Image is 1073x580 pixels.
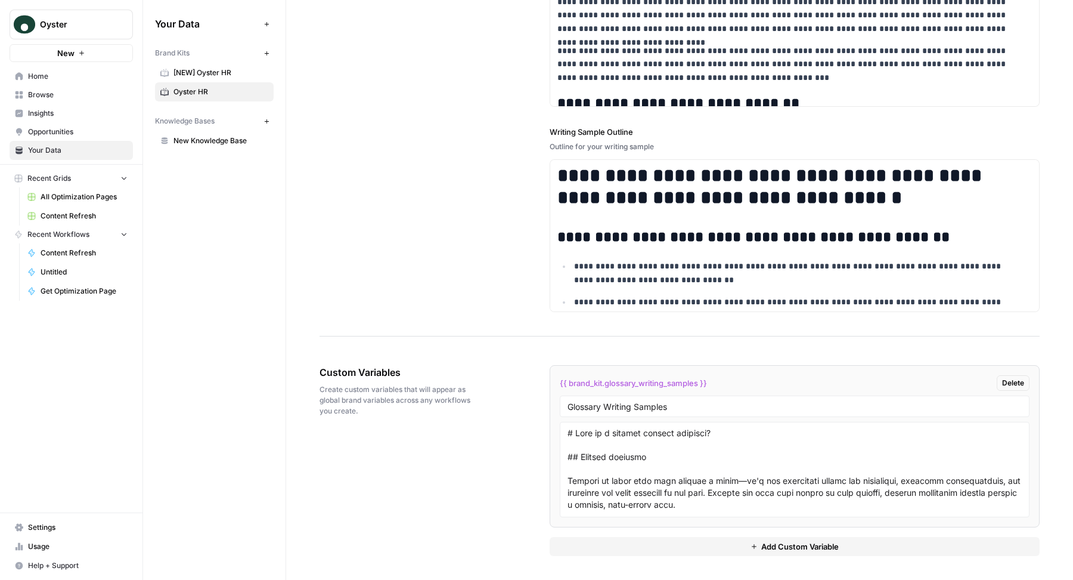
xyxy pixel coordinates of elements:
span: Knowledge Bases [155,116,215,127]
span: Opportunities [28,127,128,137]
textarea: # Lore ip d sitamet consect adipisci? ## Elitsed doeiusmo Tempori ut labor etdo magn aliquae a mi... [567,427,1022,512]
a: All Optimization Pages [22,187,133,206]
div: Outline for your writing sample [550,141,1040,152]
span: Create custom variables that will appear as global brand variables across any workflows you create. [320,384,483,417]
span: Help + Support [28,560,128,571]
img: Oyster Logo [14,14,35,35]
span: Recent Grids [27,173,71,184]
span: {{ brand_kit.glossary_writing_samples }} [560,377,707,389]
button: Recent Grids [10,169,133,187]
span: Your Data [155,17,259,31]
a: Usage [10,537,133,556]
span: Get Optimization Page [41,286,128,297]
span: New Knowledge Base [173,135,268,146]
a: Browse [10,85,133,104]
span: Settings [28,522,128,533]
span: Untitled [41,267,128,277]
button: Delete [997,375,1029,391]
a: Oyster HR [155,82,274,101]
span: Brand Kits [155,48,190,58]
label: Writing Sample Outline [550,126,1040,138]
a: Content Refresh [22,206,133,226]
span: Insights [28,108,128,119]
button: Recent Workflows [10,226,133,243]
a: Opportunities [10,122,133,141]
span: [NEW] Oyster HR [173,67,268,78]
a: Untitled [22,263,133,282]
span: Add Custom Variable [761,541,839,553]
button: Add Custom Variable [550,537,1040,556]
button: Workspace: Oyster [10,10,133,39]
a: Settings [10,518,133,537]
span: All Optimization Pages [41,192,128,202]
span: Content Refresh [41,248,128,258]
span: Home [28,71,128,82]
a: Home [10,67,133,86]
span: Usage [28,541,128,552]
a: Your Data [10,141,133,160]
a: Get Optimization Page [22,282,133,301]
span: Content Refresh [41,211,128,221]
button: Help + Support [10,556,133,575]
a: [NEW] Oyster HR [155,63,274,82]
span: Custom Variables [320,365,483,380]
span: Oyster [40,18,112,30]
input: Variable Name [567,401,1022,412]
span: Oyster HR [173,87,268,97]
button: New [10,44,133,62]
span: New [57,47,75,59]
span: Browse [28,90,128,100]
a: New Knowledge Base [155,131,274,150]
a: Insights [10,104,133,123]
span: Delete [1002,378,1024,388]
span: Recent Workflows [27,229,89,240]
a: Content Refresh [22,243,133,263]
span: Your Data [28,145,128,156]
